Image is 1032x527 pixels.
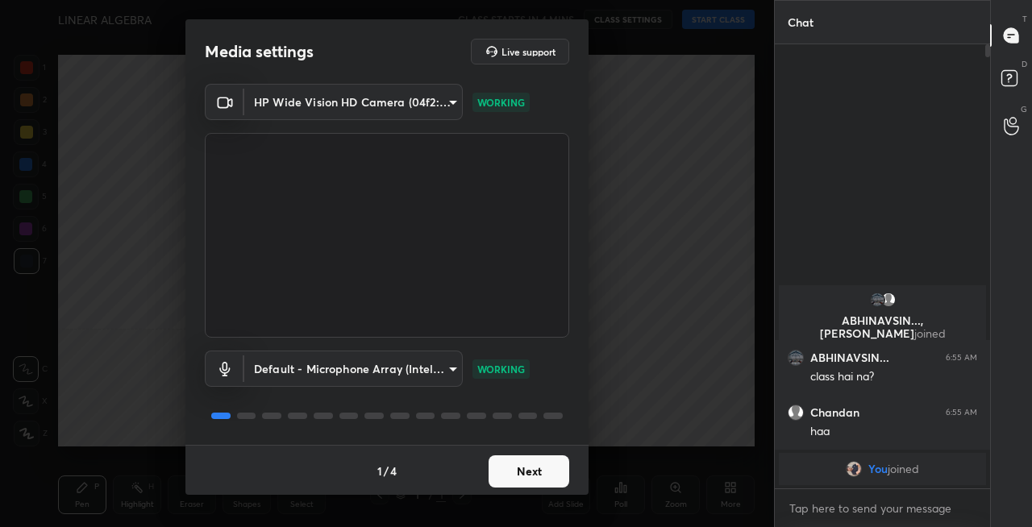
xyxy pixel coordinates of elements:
[501,47,556,56] h5: Live support
[810,424,977,440] div: haa
[390,463,397,479] h4: 4
[1022,13,1027,25] p: T
[377,463,382,479] h4: 1
[789,314,976,340] p: ABHINAVSIN..., [PERSON_NAME]
[810,405,859,420] h6: Chandan
[788,405,804,421] img: default.png
[888,463,919,475] span: joined
[946,408,977,417] div: 6:55 AM
[244,84,463,120] div: HP Wide Vision HD Camera (04f2:b735)
[775,1,826,44] p: Chat
[244,351,463,387] div: HP Wide Vision HD Camera (04f2:b735)
[489,455,569,488] button: Next
[788,350,804,366] img: 40e9698d551b4877afdc549928a27c8b.jpg
[846,461,862,477] img: 1400c990764a43aca6cb280cd9c2ba30.jpg
[477,362,525,376] p: WORKING
[810,369,977,385] div: class hai na?
[205,41,314,62] h2: Media settings
[880,292,897,308] img: default.png
[810,351,889,365] h6: ABHINAVSIN...
[477,95,525,110] p: WORKING
[1021,103,1027,115] p: G
[868,463,888,475] span: You
[914,326,946,341] span: joined
[1022,58,1027,70] p: D
[946,353,977,363] div: 6:55 AM
[775,282,990,488] div: grid
[869,292,885,308] img: 40e9698d551b4877afdc549928a27c8b.jpg
[384,463,389,479] h4: /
